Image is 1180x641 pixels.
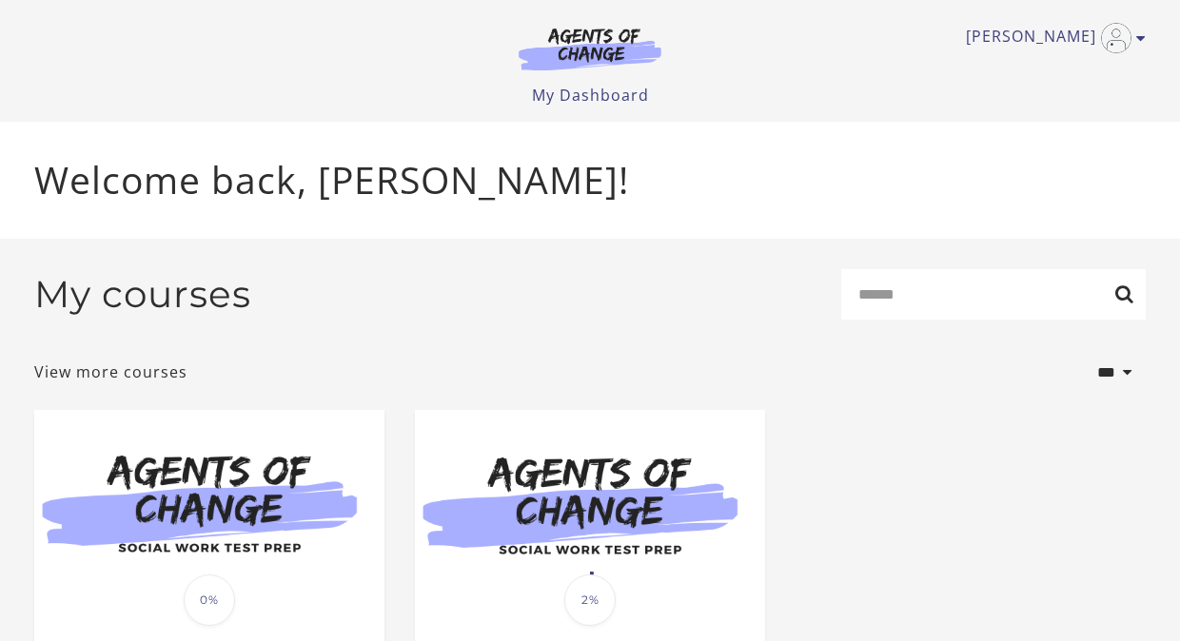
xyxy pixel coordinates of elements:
[34,272,251,317] h2: My courses
[532,85,649,106] a: My Dashboard
[966,23,1136,53] a: Toggle menu
[564,574,616,626] span: 2%
[499,27,681,70] img: Agents of Change Logo
[184,574,235,626] span: 0%
[34,360,187,383] a: View more courses
[34,152,1146,208] p: Welcome back, [PERSON_NAME]!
